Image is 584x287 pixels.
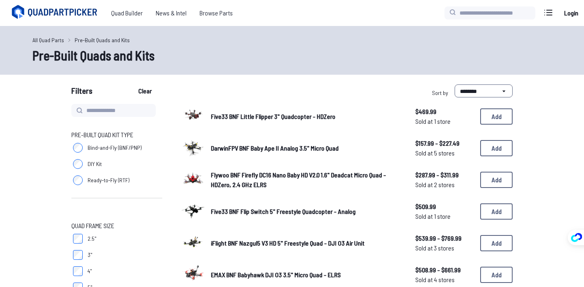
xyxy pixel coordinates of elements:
[193,5,239,21] a: Browse Parts
[415,265,474,275] span: $508.99 - $661.99
[88,176,129,184] span: Ready-to-Fly (RTF)
[182,167,204,192] a: image
[211,170,402,190] a: Flywoo BNF Firefly DC16 Nano Baby HD V2.0 1.6" Deadcat Micro Quad - HDZero, 2.4 GHz ELRS
[73,266,83,276] input: 4"
[415,107,474,117] span: $469.99
[88,267,92,275] span: 4"
[73,250,83,260] input: 3"
[455,84,513,97] select: Sort by
[480,203,513,220] button: Add
[182,136,204,158] img: image
[32,45,552,65] h1: Pre-Built Quads and Kits
[561,5,581,21] a: Login
[480,140,513,156] button: Add
[415,148,474,158] span: Sold at 5 stores
[415,180,474,190] span: Sold at 2 stores
[415,243,474,253] span: Sold at 3 stores
[182,136,204,161] a: image
[211,238,402,248] a: iFlight BNF Nazgul5 V3 HD 5" Freestyle Quad - DJI O3 Air Unit
[415,211,474,221] span: Sold at 1 store
[88,144,142,152] span: Bind-and-Fly (BNF/PNP)
[75,36,130,44] a: Pre-Built Quads and Kits
[32,36,64,44] a: All Quad Parts
[211,112,402,121] a: Five33 BNF Little Flipper 3" Quadcopter - HDZero
[182,199,204,224] a: image
[415,233,474,243] span: $539.99 - $769.99
[211,143,402,153] a: DarwinFPV BNF Baby Ape II Analog 3.5" Micro Quad
[73,175,83,185] input: Ready-to-Fly (RTF)
[73,143,83,153] input: Bind-and-Fly (BNF/PNP)
[71,221,114,231] span: Quad Frame Size
[182,262,204,285] img: image
[88,235,97,243] span: 2.5"
[211,171,386,188] span: Flywoo BNF Firefly DC16 Nano Baby HD V2.0 1.6" Deadcat Micro Quad - HDZero, 2.4 GHz ELRS
[480,235,513,251] button: Add
[480,172,513,188] button: Add
[415,117,474,126] span: Sold at 1 store
[415,170,474,180] span: $287.99 - $311.99
[182,231,204,256] a: image
[182,167,204,190] img: image
[88,160,102,168] span: DIY Kit
[131,84,159,97] button: Clear
[88,251,92,259] span: 3"
[432,89,448,96] span: Sort by
[211,144,339,152] span: DarwinFPV BNF Baby Ape II Analog 3.5" Micro Quad
[149,5,193,21] a: News & Intel
[211,271,341,278] span: EMAX BNF Babyhawk DJI O3 3.5" Micro Quad - ELRS
[73,159,83,169] input: DIY Kit
[71,130,133,140] span: Pre-Built Quad Kit Type
[73,234,83,244] input: 2.5"
[182,199,204,222] img: image
[182,231,204,253] img: image
[71,84,92,101] span: Filters
[211,239,365,247] span: iFlight BNF Nazgul5 V3 HD 5" Freestyle Quad - DJI O3 Air Unit
[105,5,149,21] a: Quad Builder
[415,138,474,148] span: $157.99 - $227.49
[182,104,204,129] a: image
[211,207,356,215] span: Five33 BNF Flip Switch 5" Freestyle Quadcopter - Analog
[211,270,402,280] a: EMAX BNF Babyhawk DJI O3 3.5" Micro Quad - ELRS
[480,267,513,283] button: Add
[415,275,474,285] span: Sold at 4 stores
[480,108,513,125] button: Add
[182,104,204,127] img: image
[211,207,402,216] a: Five33 BNF Flip Switch 5" Freestyle Quadcopter - Analog
[211,112,335,120] span: Five33 BNF Little Flipper 3" Quadcopter - HDZero
[415,202,474,211] span: $509.99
